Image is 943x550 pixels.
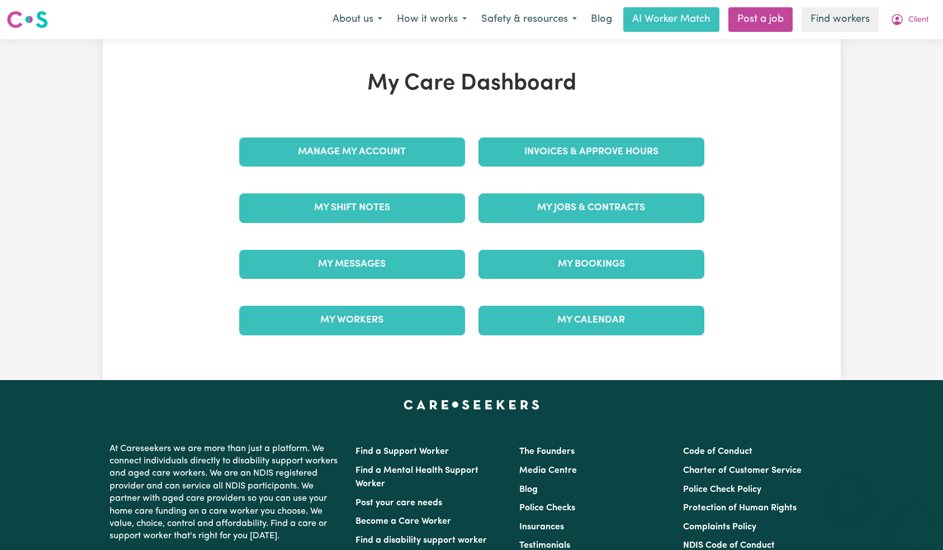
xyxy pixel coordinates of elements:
[683,541,775,550] a: NDIS Code of Conduct
[883,8,936,31] button: My Account
[356,466,478,489] a: Find a Mental Health Support Worker
[356,517,451,526] a: Become a Care Worker
[683,523,756,532] a: Complaints Policy
[683,485,761,494] a: Police Check Policy
[519,541,570,550] a: Testimonials
[519,447,575,456] a: The Founders
[898,505,934,541] iframe: Button to launch messaging window
[728,7,793,32] a: Post a job
[519,485,538,494] a: Blog
[478,137,704,167] a: Invoices & Approve Hours
[356,536,487,545] a: Find a disability support worker
[7,7,48,32] a: Careseekers logo
[838,478,861,501] iframe: Close message
[519,466,577,475] a: Media Centre
[623,7,719,32] a: AI Worker Match
[404,400,539,409] a: Careseekers home page
[356,499,442,508] a: Post your care needs
[478,250,704,279] a: My Bookings
[7,10,48,30] img: Careseekers logo
[474,8,584,31] button: Safety & resources
[683,504,797,513] a: Protection of Human Rights
[519,504,575,513] a: Police Checks
[683,447,752,456] a: Code of Conduct
[478,193,704,222] a: My Jobs & Contracts
[519,523,564,532] a: Insurances
[683,466,802,475] a: Charter of Customer Service
[239,137,465,167] a: Manage My Account
[802,7,879,32] a: Find workers
[390,8,474,31] button: How it works
[239,193,465,222] a: My Shift Notes
[233,70,711,97] h1: My Care Dashboard
[239,306,465,335] a: My Workers
[110,438,342,547] p: At Careseekers we are more than just a platform. We connect individuals directly to disability su...
[356,447,449,456] a: Find a Support Worker
[908,14,929,26] span: Client
[584,7,619,32] a: Blog
[239,250,465,279] a: My Messages
[478,306,704,335] a: My Calendar
[325,8,390,31] button: About us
